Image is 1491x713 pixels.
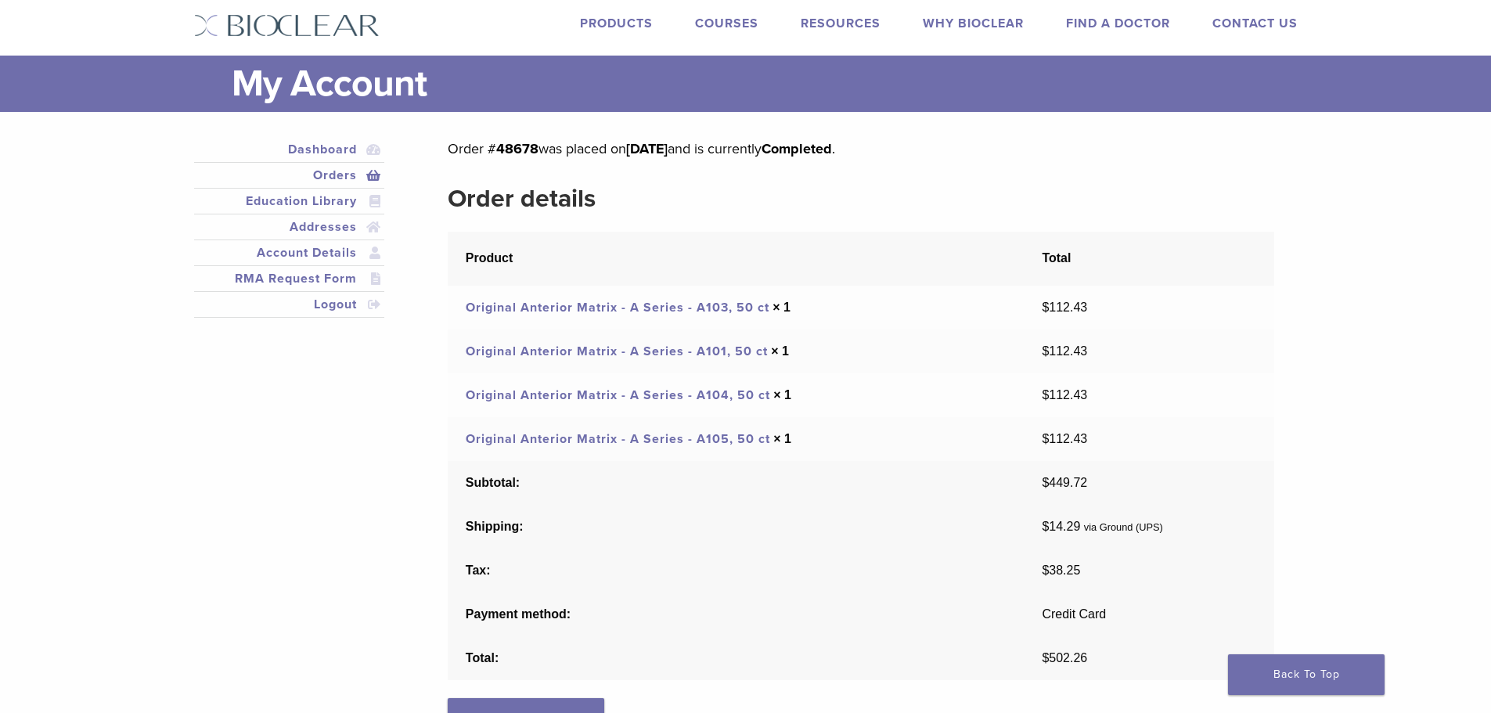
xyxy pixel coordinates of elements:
[197,140,382,159] a: Dashboard
[923,16,1024,31] a: Why Bioclear
[197,218,382,236] a: Addresses
[1025,232,1274,286] th: Total
[1042,301,1087,314] bdi: 112.43
[1066,16,1170,31] a: Find A Doctor
[194,14,380,37] img: Bioclear
[773,301,791,314] strong: × 1
[232,56,1298,112] h1: My Account
[1212,16,1298,31] a: Contact Us
[1042,651,1049,664] span: $
[1042,520,1080,533] span: 14.29
[448,137,1273,160] p: Order # was placed on and is currently .
[1042,344,1049,358] span: $
[771,344,789,358] strong: × 1
[1042,476,1049,489] span: $
[626,140,668,157] mark: [DATE]
[197,295,382,314] a: Logout
[1042,344,1087,358] bdi: 112.43
[801,16,881,31] a: Resources
[1025,592,1274,636] td: Credit Card
[762,140,832,157] mark: Completed
[466,300,769,315] a: Original Anterior Matrix - A Series - A103, 50 ct
[466,431,770,447] a: Original Anterior Matrix - A Series - A105, 50 ct
[773,388,791,402] strong: × 1
[448,592,1025,636] th: Payment method:
[466,344,768,359] a: Original Anterior Matrix - A Series - A101, 50 ct
[1042,564,1080,577] span: 38.25
[448,636,1025,680] th: Total:
[1042,432,1049,445] span: $
[1042,564,1049,577] span: $
[580,16,653,31] a: Products
[448,180,1273,218] h2: Order details
[496,140,538,157] mark: 48678
[1228,654,1385,695] a: Back To Top
[1042,388,1049,402] span: $
[197,192,382,211] a: Education Library
[448,232,1025,286] th: Product
[448,461,1025,505] th: Subtotal:
[1042,520,1049,533] span: $
[1042,388,1087,402] bdi: 112.43
[1042,651,1087,664] span: 502.26
[1042,476,1087,489] span: 449.72
[773,432,791,445] strong: × 1
[466,387,770,403] a: Original Anterior Matrix - A Series - A104, 50 ct
[197,243,382,262] a: Account Details
[1042,432,1087,445] bdi: 112.43
[194,137,385,337] nav: Account pages
[695,16,758,31] a: Courses
[1042,301,1049,314] span: $
[448,549,1025,592] th: Tax:
[448,505,1025,549] th: Shipping:
[197,166,382,185] a: Orders
[197,269,382,288] a: RMA Request Form
[1084,521,1163,533] small: via Ground (UPS)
